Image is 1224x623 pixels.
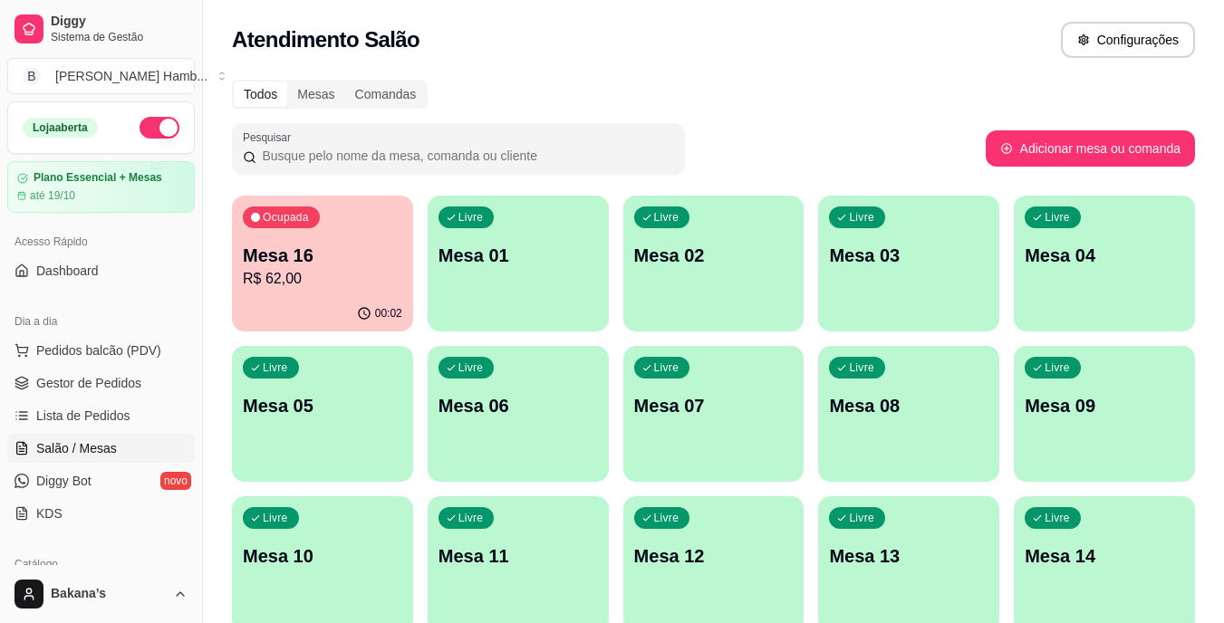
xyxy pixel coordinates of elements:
[623,346,805,482] button: LivreMesa 07
[7,369,195,398] a: Gestor de Pedidos
[243,268,402,290] p: R$ 62,00
[439,543,598,569] p: Mesa 11
[654,360,679,375] p: Livre
[263,360,288,375] p: Livre
[232,196,413,331] button: OcupadaMesa 16R$ 62,0000:02
[849,360,874,375] p: Livre
[849,210,874,225] p: Livre
[36,262,99,280] span: Dashboard
[7,256,195,285] a: Dashboard
[234,81,287,107] div: Todos
[818,346,999,482] button: LivreMesa 08
[36,407,130,425] span: Lista de Pedidos
[345,81,427,107] div: Comandas
[1014,346,1195,482] button: LivreMesa 09
[458,210,484,225] p: Livre
[1025,243,1184,268] p: Mesa 04
[51,14,188,30] span: Diggy
[829,243,988,268] p: Mesa 03
[51,586,166,602] span: Bakana’s
[428,346,609,482] button: LivreMesa 06
[7,401,195,430] a: Lista de Pedidos
[7,227,195,256] div: Acesso Rápido
[7,307,195,336] div: Dia a dia
[263,210,309,225] p: Ocupada
[428,196,609,331] button: LivreMesa 01
[287,81,344,107] div: Mesas
[7,434,195,463] a: Salão / Mesas
[36,439,117,457] span: Salão / Mesas
[7,466,195,495] a: Diggy Botnovo
[634,393,794,418] p: Mesa 07
[1025,543,1184,569] p: Mesa 14
[634,243,794,268] p: Mesa 02
[654,210,679,225] p: Livre
[829,543,988,569] p: Mesa 13
[30,188,75,203] article: até 19/10
[458,511,484,525] p: Livre
[439,243,598,268] p: Mesa 01
[375,306,402,321] p: 00:02
[55,67,207,85] div: [PERSON_NAME] Hamb ...
[243,129,297,145] label: Pesquisar
[1045,210,1070,225] p: Livre
[986,130,1195,167] button: Adicionar mesa ou comanda
[1061,22,1195,58] button: Configurações
[7,161,195,213] a: Plano Essencial + Mesasaté 19/10
[7,58,195,94] button: Select a team
[36,504,63,522] span: KDS
[654,511,679,525] p: Livre
[23,118,98,138] div: Loja aberta
[849,511,874,525] p: Livre
[634,543,794,569] p: Mesa 12
[263,511,288,525] p: Livre
[458,360,484,375] p: Livre
[232,346,413,482] button: LivreMesa 05
[36,341,161,359] span: Pedidos balcão (PDV)
[7,499,195,528] a: KDS
[36,374,141,392] span: Gestor de Pedidos
[818,196,999,331] button: LivreMesa 03
[232,25,419,54] h2: Atendimento Salão
[439,393,598,418] p: Mesa 06
[7,550,195,579] div: Catálogo
[1025,393,1184,418] p: Mesa 09
[829,393,988,418] p: Mesa 08
[1014,196,1195,331] button: LivreMesa 04
[7,572,195,616] button: Bakana’s
[7,336,195,365] button: Pedidos balcão (PDV)
[243,393,402,418] p: Mesa 05
[623,196,805,331] button: LivreMesa 02
[243,543,402,569] p: Mesa 10
[51,30,188,44] span: Sistema de Gestão
[7,7,195,51] a: DiggySistema de Gestão
[243,243,402,268] p: Mesa 16
[140,117,179,139] button: Alterar Status
[1045,511,1070,525] p: Livre
[36,472,92,490] span: Diggy Bot
[34,171,162,185] article: Plano Essencial + Mesas
[23,67,41,85] span: B
[256,147,674,165] input: Pesquisar
[1045,360,1070,375] p: Livre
